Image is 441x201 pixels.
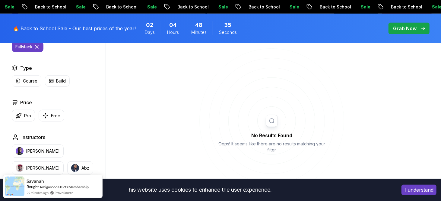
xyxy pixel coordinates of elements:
p: Sale [214,4,233,10]
span: Savanah [27,179,44,184]
span: Days [145,29,155,35]
img: provesource social proof notification image [5,177,24,196]
p: [PERSON_NAME] [26,165,60,171]
p: Course [23,78,37,84]
p: Sale [71,4,90,10]
p: Sale [142,4,162,10]
span: 2 Days [146,21,154,29]
img: instructor img [16,147,24,155]
button: Free [39,110,64,122]
p: Back to School [173,4,214,10]
p: Sale [356,4,375,10]
p: Oops! It seems like there are no results matching your filter [216,141,328,153]
p: Grab Now [393,25,417,32]
button: instructor imgAbz [67,161,93,175]
span: 48 Minutes [195,21,203,29]
p: Back to School [30,4,71,10]
button: instructor img[PERSON_NAME] [12,144,64,158]
span: Hours [167,29,179,35]
img: instructor img [16,164,24,172]
p: Build [56,78,66,84]
span: 35 Seconds [224,21,232,29]
h2: Price [20,99,32,106]
span: Minutes [191,29,207,35]
div: This website uses cookies to enhance the user experience. [5,183,392,196]
span: 29 minutes ago [27,190,49,195]
button: Accept cookies [401,185,436,195]
h2: No Results Found [216,132,328,139]
p: Back to School [315,4,356,10]
p: Pro [24,113,31,119]
h2: Type [20,64,32,72]
a: Amigoscode PRO Membership [40,185,89,189]
button: Build [45,75,70,87]
span: Bought [27,184,39,189]
span: Seconds [219,29,237,35]
button: Course [12,75,41,87]
p: Abz [81,165,89,171]
p: Back to School [244,4,285,10]
p: Back to School [386,4,427,10]
img: instructor img [71,164,79,172]
button: fullstack [12,41,43,52]
p: fullstack [15,44,33,50]
p: 🔥 Back to School Sale - Our best prices of the year! [13,25,136,32]
p: Free [51,113,60,119]
span: 4 Hours [169,21,177,29]
h2: Instructors [21,134,45,141]
button: Pro [12,110,35,122]
a: ProveSource [55,190,73,195]
p: [PERSON_NAME] [26,148,60,154]
p: Back to School [101,4,142,10]
button: instructor img[PERSON_NAME] [12,161,64,175]
p: Sale [285,4,304,10]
